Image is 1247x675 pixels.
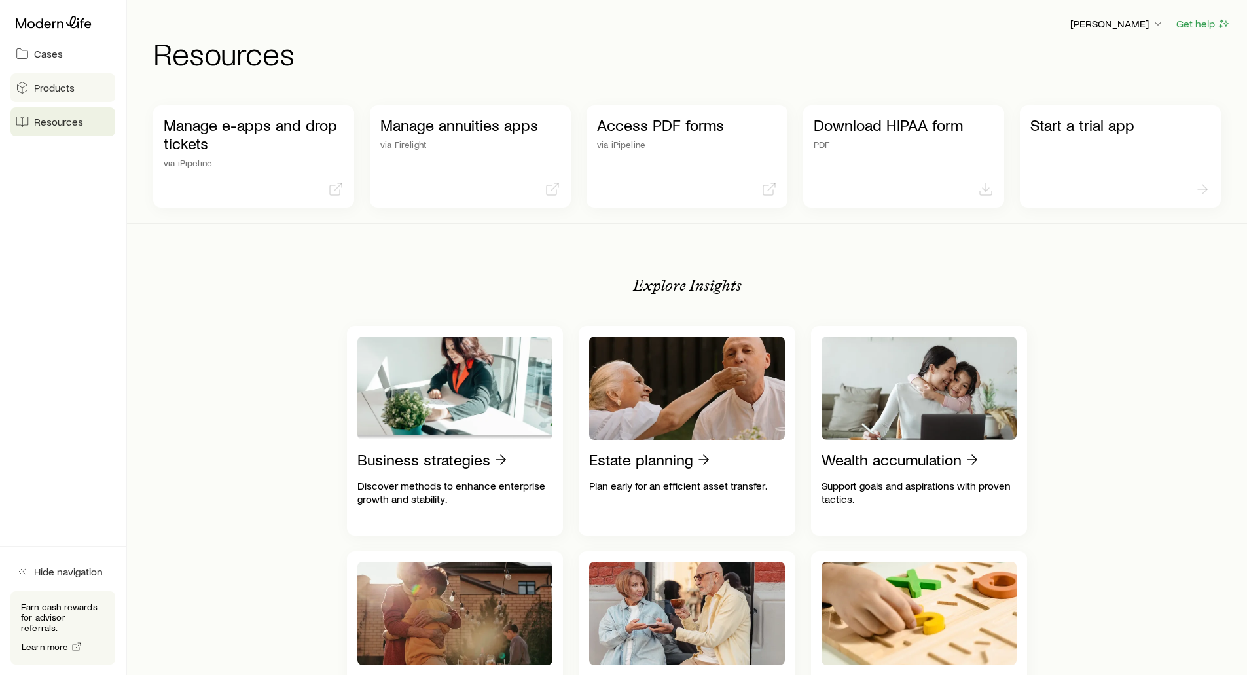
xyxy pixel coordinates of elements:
p: Download HIPAA form [814,116,994,134]
button: Get help [1176,16,1231,31]
button: Hide navigation [10,557,115,586]
img: Product guides [822,562,1017,665]
a: Wealth accumulationSupport goals and aspirations with proven tactics. [811,326,1028,536]
a: Download HIPAA formPDF [803,105,1004,208]
p: via iPipeline [164,158,344,168]
p: Earn cash rewards for advisor referrals. [21,602,105,633]
span: Hide navigation [34,565,103,578]
p: Explore Insights [633,276,742,295]
p: Business strategies [357,450,490,469]
p: Estate planning [589,450,693,469]
p: Start a trial app [1030,116,1210,134]
span: Resources [34,115,83,128]
span: Cases [34,47,63,60]
a: Products [10,73,115,102]
p: Plan early for an efficient asset transfer. [589,479,785,492]
img: Business strategies [357,337,553,440]
p: Access PDF forms [597,116,777,134]
img: Estate planning [589,337,785,440]
p: PDF [814,139,994,150]
p: via iPipeline [597,139,777,150]
div: Earn cash rewards for advisor referrals.Learn more [10,591,115,665]
span: Products [34,81,75,94]
p: Discover methods to enhance enterprise growth and stability. [357,479,553,505]
p: Wealth accumulation [822,450,962,469]
img: Retirement [357,562,553,665]
img: Wealth accumulation [822,337,1017,440]
a: Business strategiesDiscover methods to enhance enterprise growth and stability. [347,326,564,536]
p: Manage e-apps and drop tickets [164,116,344,153]
p: Manage annuities apps [380,116,560,134]
a: Resources [10,107,115,136]
h1: Resources [153,37,1231,69]
img: Charitable giving [589,562,785,665]
button: [PERSON_NAME] [1070,16,1165,32]
a: Estate planningPlan early for an efficient asset transfer. [579,326,795,536]
p: [PERSON_NAME] [1070,17,1165,30]
p: Support goals and aspirations with proven tactics. [822,479,1017,505]
span: Learn more [22,642,69,651]
a: Cases [10,39,115,68]
p: via Firelight [380,139,560,150]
